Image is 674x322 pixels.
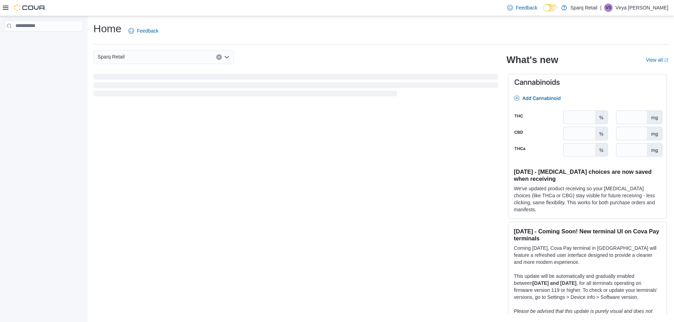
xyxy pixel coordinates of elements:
[514,185,661,213] p: We've updated product receiving so your [MEDICAL_DATA] choices (like THCa or CBG) stay visible fo...
[516,4,537,11] span: Feedback
[514,308,653,321] em: Please be advised that this update is purely visual and does not impact payment functionality.
[664,58,668,62] svg: External link
[14,4,46,11] img: Cova
[646,57,668,63] a: View allExternal link
[533,280,576,286] strong: [DATE] and [DATE]
[98,53,125,61] span: Sparq Retail
[570,4,597,12] p: Sparq Retail
[514,228,661,242] h3: [DATE] - Coming Soon! New terminal UI on Cova Pay terminals
[93,22,121,36] h1: Home
[514,168,661,182] h3: [DATE] - [MEDICAL_DATA] choices are now saved when receiving
[543,4,558,12] input: Dark Mode
[604,4,613,12] div: Virya Shields
[615,4,668,12] p: Virya [PERSON_NAME]
[606,4,611,12] span: VS
[93,75,498,98] span: Loading
[504,1,540,15] a: Feedback
[216,54,222,60] button: Clear input
[126,24,161,38] a: Feedback
[514,273,661,301] p: This update will be automatically and gradually enabled between , for all terminals operating on ...
[507,54,558,66] h2: What's new
[600,4,602,12] p: |
[224,54,230,60] button: Open list of options
[514,245,661,266] p: Coming [DATE], Cova Pay terminal in [GEOGRAPHIC_DATA] will feature a refreshed user interface des...
[4,33,83,50] nav: Complex example
[137,27,158,34] span: Feedback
